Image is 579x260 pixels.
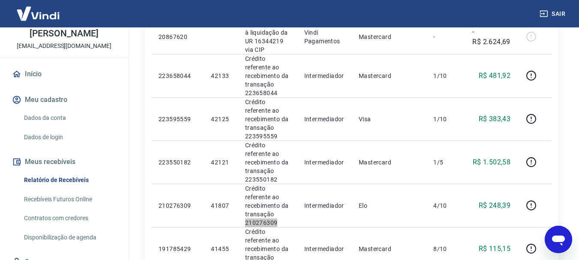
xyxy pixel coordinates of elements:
[359,158,420,167] p: Mastercard
[10,0,66,27] img: Vindi
[433,201,459,210] p: 4/10
[359,201,420,210] p: Elo
[21,229,118,246] a: Disponibilização de agenda
[21,109,118,127] a: Dados da conta
[479,244,511,254] p: R$ 115,15
[304,28,345,45] p: Vindi Pagamentos
[159,115,197,123] p: 223595559
[473,157,510,167] p: R$ 1.502,58
[211,72,231,80] p: 42133
[304,201,345,210] p: Intermediador
[359,245,420,253] p: Mastercard
[359,72,420,80] p: Mastercard
[245,54,291,97] p: Crédito referente ao recebimento da transação 223658044
[21,171,118,189] a: Relatório de Recebíveis
[30,29,98,38] p: [PERSON_NAME]
[433,72,459,80] p: 1/10
[211,158,231,167] p: 42121
[21,191,118,208] a: Recebíveis Futuros Online
[304,158,345,167] p: Intermediador
[433,158,459,167] p: 1/5
[479,71,511,81] p: R$ 481,92
[538,6,569,22] button: Sair
[304,115,345,123] p: Intermediador
[10,152,118,171] button: Meus recebíveis
[211,115,231,123] p: 42125
[433,33,459,41] p: -
[245,184,291,227] p: Crédito referente ao recebimento da transação 210276309
[472,27,510,47] p: -R$ 2.624,69
[479,114,511,124] p: R$ 383,43
[159,33,197,41] p: 20867620
[17,42,111,51] p: [EMAIL_ADDRESS][DOMAIN_NAME]
[21,129,118,146] a: Dados de login
[245,141,291,184] p: Crédito referente ao recebimento da transação 223550182
[245,20,291,54] p: Débito referente à liquidação da UR 16344219 via CIP
[304,72,345,80] p: Intermediador
[359,33,420,41] p: Mastercard
[211,201,231,210] p: 41807
[245,98,291,140] p: Crédito referente ao recebimento da transação 223595559
[159,158,197,167] p: 223550182
[433,115,459,123] p: 1/10
[545,226,572,253] iframe: Botão para abrir a janela de mensagens
[304,245,345,253] p: Intermediador
[359,115,420,123] p: Visa
[159,72,197,80] p: 223658044
[21,209,118,227] a: Contratos com credores
[10,65,118,84] a: Início
[211,245,231,253] p: 41455
[10,90,118,109] button: Meu cadastro
[479,200,511,211] p: R$ 248,39
[159,245,197,253] p: 191785429
[159,201,197,210] p: 210276309
[433,245,459,253] p: 8/10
